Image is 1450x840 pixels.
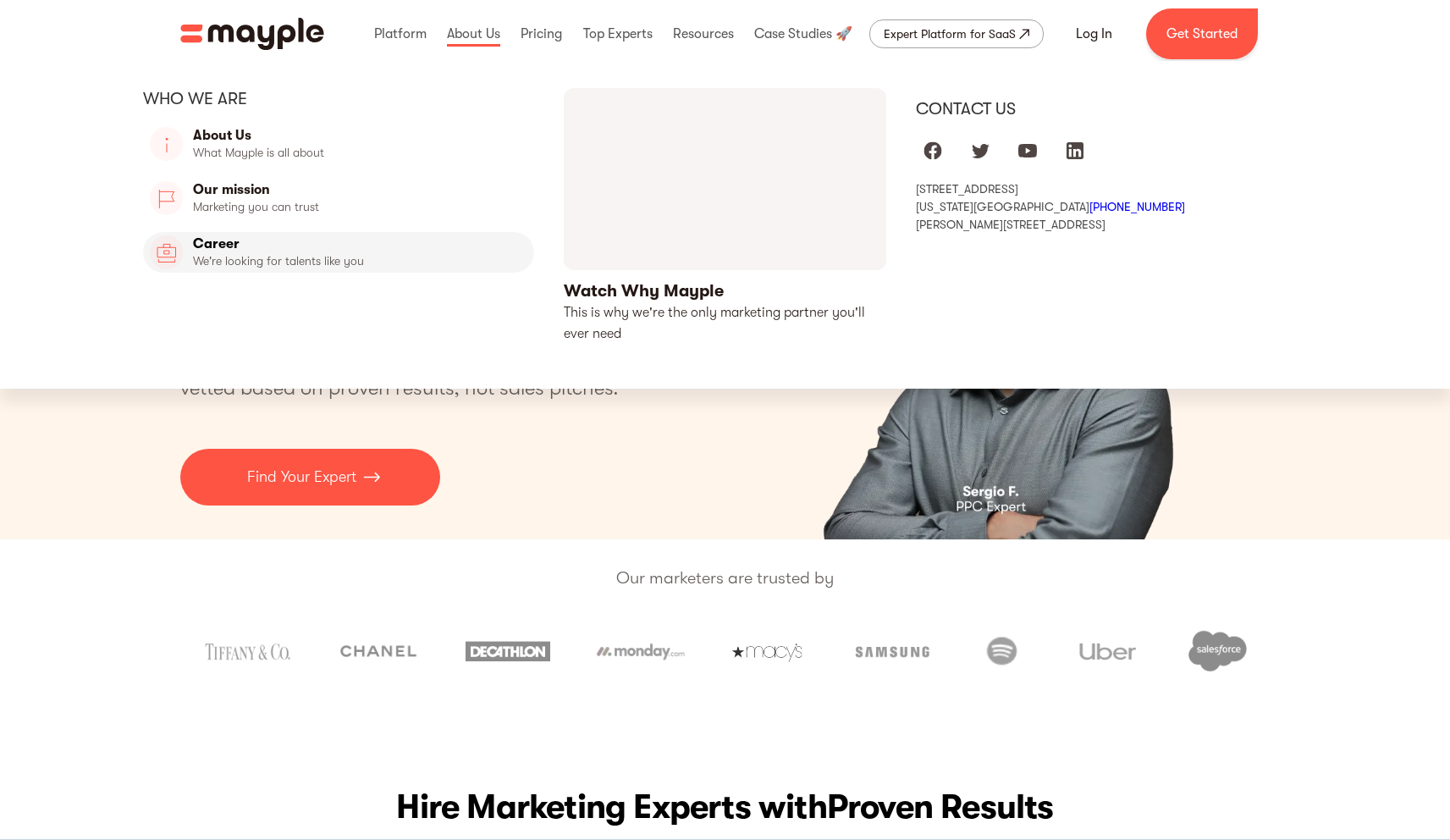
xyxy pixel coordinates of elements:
[564,88,887,345] a: open lightbox
[180,449,440,506] a: Find Your Expert
[180,18,324,50] img: Mayple logo
[370,7,431,61] div: Platform
[916,181,1308,232] div: [STREET_ADDRESS] [US_STATE][GEOGRAPHIC_DATA] [PERSON_NAME][STREET_ADDRESS]
[1146,8,1258,59] a: Get Started
[869,19,1044,48] a: Expert Platform for SaaS
[923,141,943,161] img: facebook logo
[443,7,504,61] div: About Us
[1058,134,1092,168] a: Mayple at LinkedIn
[180,18,324,50] a: home
[916,134,950,168] a: Mayple at Facebook
[247,466,356,489] p: Find Your Expert
[1065,141,1085,161] img: linkedIn
[1089,200,1185,213] a: [PHONE_NUMBER]
[970,141,990,161] img: twitter logo
[143,88,535,110] div: Who we are
[669,7,738,61] div: Resources
[884,24,1016,44] div: Expert Platform for SaaS
[516,7,566,61] div: Pricing
[1145,644,1450,840] iframe: Chat Widget
[579,7,657,61] div: Top Experts
[827,787,1054,826] span: Proven Results
[963,134,997,168] a: Mayple at Twitter
[1056,14,1133,54] a: Log In
[1011,134,1045,168] a: Mayple at Youtube
[1017,141,1038,161] img: youtube logo
[180,783,1271,831] h2: Hire Marketing Experts with
[916,98,1308,120] div: Contact us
